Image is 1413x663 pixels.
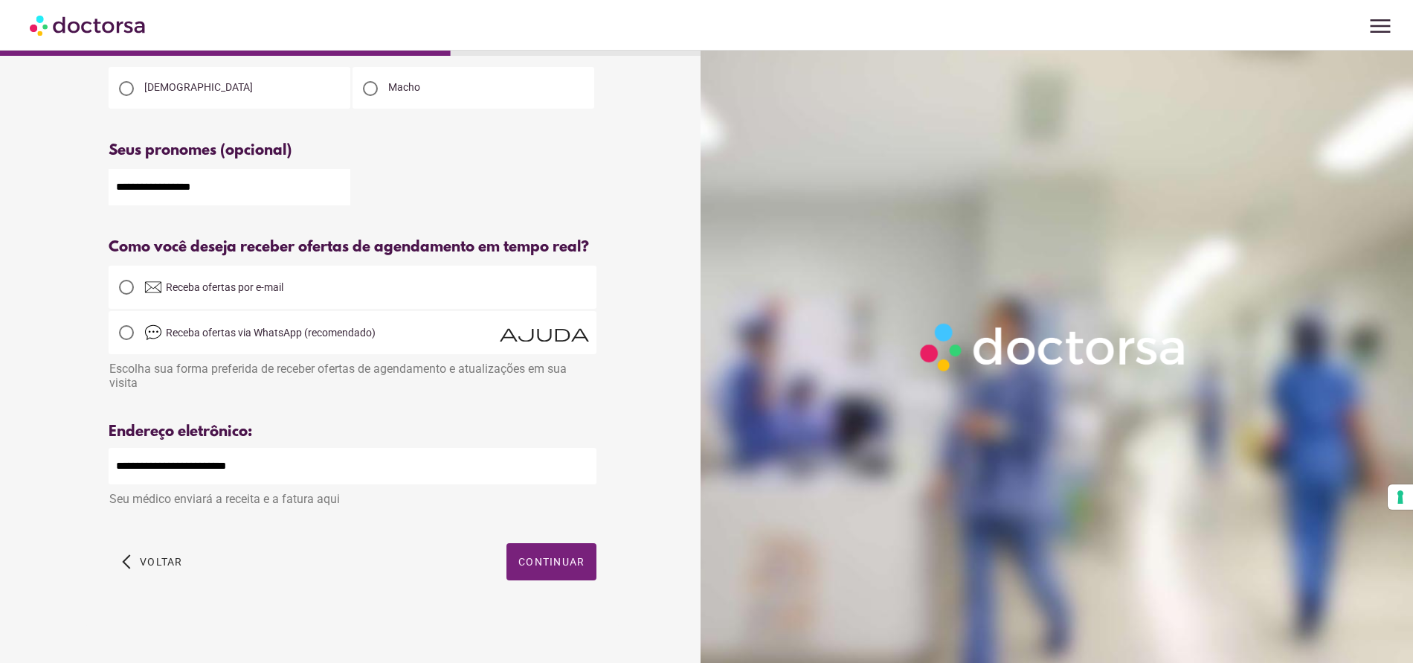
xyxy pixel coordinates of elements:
[109,354,596,390] div: Escolha sua forma preferida de receber ofertas de agendamento e atualizações em sua visita
[144,81,253,93] span: [DEMOGRAPHIC_DATA]
[109,239,596,256] div: Como você deseja receber ofertas de agendamento em tempo real?
[144,278,162,296] img: Email
[388,81,420,93] span: Macho
[109,484,596,506] div: Seu médico enviará a receita e a fatura aqui
[913,316,1195,379] img: Logo-Doctorsa-trans-White-partial-flat.png
[166,327,376,339] span: Receba ofertas via WhatsApp (recomendado)
[116,543,189,580] button: arrow_back_ios Voltar
[1366,12,1394,40] span: menu
[518,556,585,568] span: Continuar
[500,324,589,342] span: Ajuda
[109,142,596,159] div: Seus pronomes (opcional)
[166,281,283,293] span: Receba ofertas por e-mail
[109,423,596,441] div: Endereço eletrônico:
[30,8,147,42] img: Doctorsa.com
[506,543,596,580] button: Continuar
[144,324,162,342] img: bater papo
[1388,484,1413,510] button: Your consent preferences for tracking technologies
[140,556,183,568] span: Voltar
